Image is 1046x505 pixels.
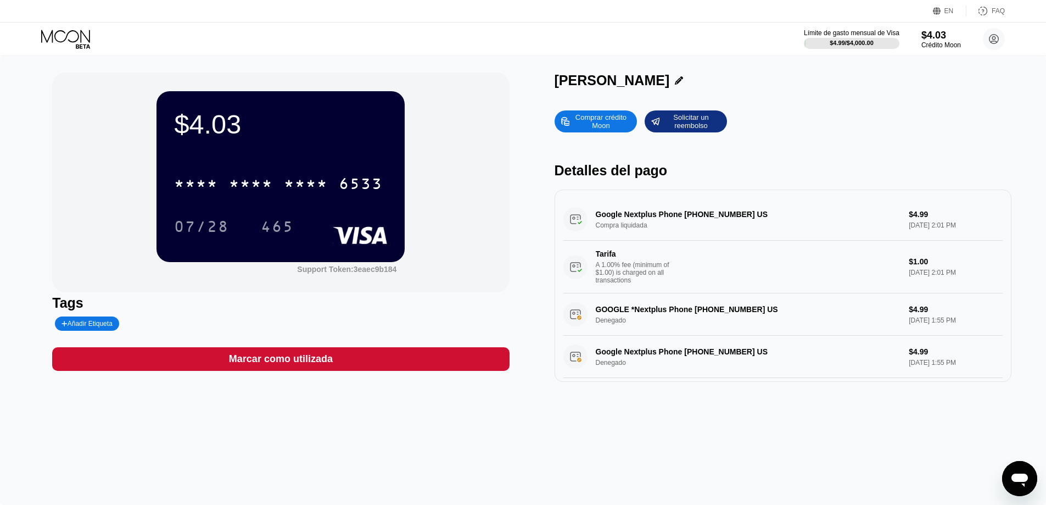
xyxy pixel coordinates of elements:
[921,30,961,41] div: $4.03
[570,113,631,130] div: Comprar crédito Moon
[174,109,387,140] div: $4.03
[992,7,1005,15] div: FAQ
[174,219,229,237] div: 07/28
[966,5,1005,16] div: FAQ
[1002,461,1037,496] iframe: Botón para iniciar la ventana de mensajería, conversación en curso
[661,113,721,130] div: Solicitar un reembolso
[297,265,396,274] div: Support Token: 3eaec9b184
[563,241,1003,293] div: TarifaA 1.00% fee (minimum of $1.00) is charged on all transactions$1.00[DATE] 2:01 PM
[804,29,899,37] div: Límite de gasto mensual de Visa
[804,29,899,49] div: Límite de gasto mensual de Visa$4.99/$4,000.00
[944,7,954,15] div: EN
[645,110,727,132] div: Solicitar un reembolso
[166,213,237,240] div: 07/28
[261,219,294,237] div: 465
[52,295,509,311] div: Tags
[933,5,966,16] div: EN
[596,261,678,284] div: A 1.00% fee (minimum of $1.00) is charged on all transactions
[297,265,396,274] div: Support Token:3eaec9b184
[61,320,113,328] div: Añadir Etiqueta
[909,257,1002,266] div: $1.00
[55,317,119,331] div: Añadir Etiqueta
[339,176,383,194] div: 6533
[909,269,1002,276] div: [DATE] 2:01 PM
[921,41,961,49] div: Crédito Moon
[52,347,509,371] div: Marcar como utilizada
[921,30,961,49] div: $4.03Crédito Moon
[555,163,1011,179] div: Detalles del pago
[555,110,637,132] div: Comprar crédito Moon
[555,73,670,88] div: [PERSON_NAME]
[830,40,874,46] div: $4.99 / $4,000.00
[596,249,673,258] div: Tarifa
[253,213,302,240] div: 465
[229,353,333,365] div: Marcar como utilizada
